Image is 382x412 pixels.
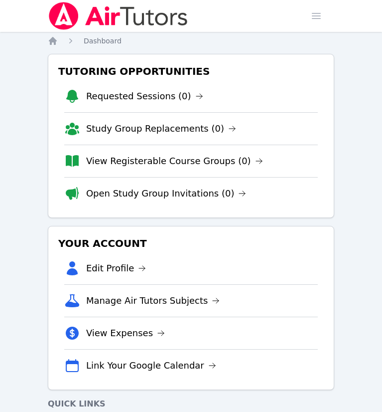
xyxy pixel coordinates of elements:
nav: Breadcrumb [48,36,334,46]
a: Open Study Group Invitations (0) [86,187,247,201]
a: View Expenses [86,326,165,340]
a: Requested Sessions (0) [86,89,203,103]
img: Air Tutors [48,2,189,30]
h3: Tutoring Opportunities [56,62,326,80]
span: Dashboard [84,37,122,45]
h4: Quick Links [48,398,334,410]
a: Link Your Google Calendar [86,359,216,373]
h3: Your Account [56,234,326,252]
a: Study Group Replacements (0) [86,122,236,136]
a: View Registerable Course Groups (0) [86,154,263,168]
a: Dashboard [84,36,122,46]
a: Edit Profile [86,261,146,275]
a: Manage Air Tutors Subjects [86,294,220,308]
